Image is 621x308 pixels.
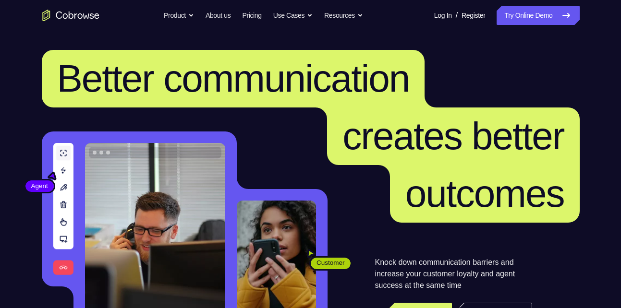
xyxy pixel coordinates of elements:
[375,257,532,291] p: Knock down communication barriers and increase your customer loyalty and agent success at the sam...
[456,10,458,21] span: /
[324,6,363,25] button: Resources
[164,6,194,25] button: Product
[405,172,564,215] span: outcomes
[57,57,410,100] span: Better communication
[462,6,485,25] a: Register
[42,10,99,21] a: Go to the home page
[342,115,564,157] span: creates better
[242,6,261,25] a: Pricing
[273,6,313,25] button: Use Cases
[434,6,452,25] a: Log In
[206,6,231,25] a: About us
[497,6,579,25] a: Try Online Demo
